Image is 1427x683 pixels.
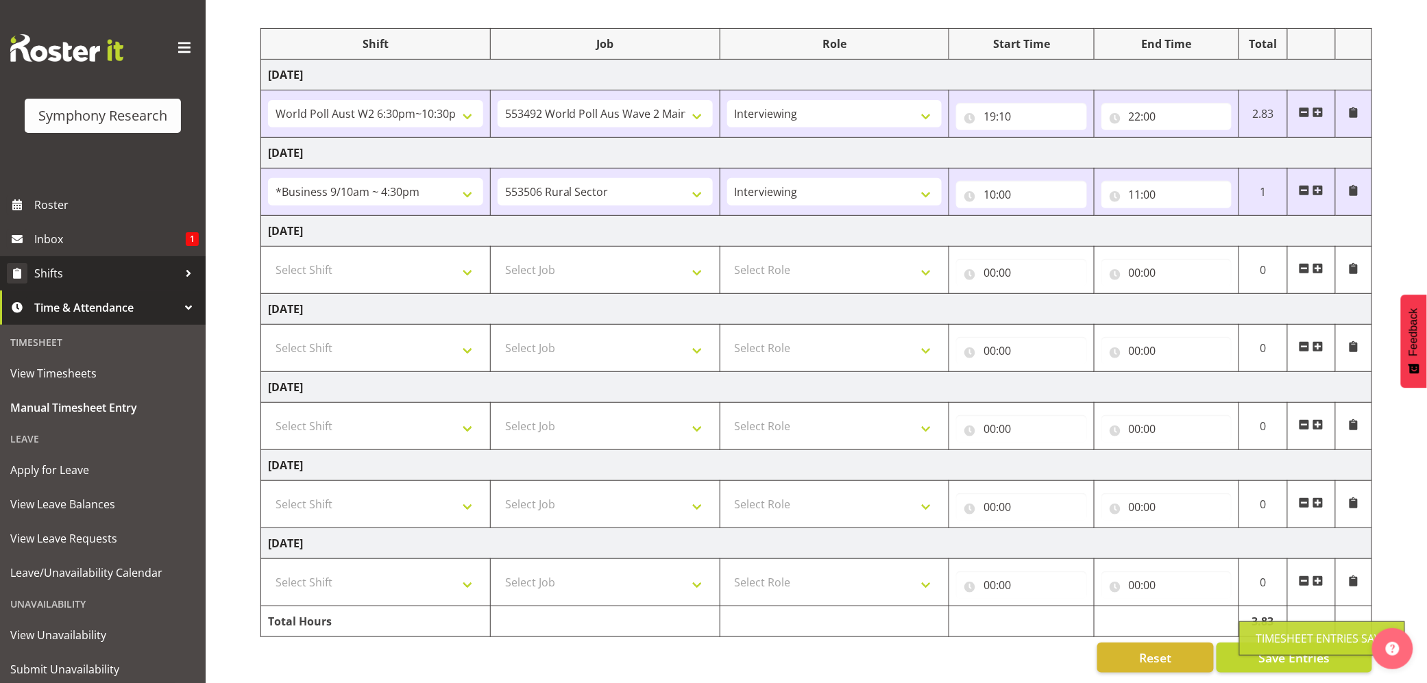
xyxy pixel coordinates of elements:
[1097,643,1214,673] button: Reset
[1101,259,1232,286] input: Click to select...
[727,36,942,52] div: Role
[38,105,167,126] div: Symphony Research
[498,36,713,52] div: Job
[186,232,199,246] span: 1
[10,34,123,62] img: Rosterit website logo
[1101,36,1232,52] div: End Time
[1239,247,1287,294] td: 0
[1256,630,1388,647] div: Timesheet Entries Save
[261,450,1372,481] td: [DATE]
[1217,643,1372,673] button: Save Entries
[1101,181,1232,208] input: Click to select...
[1246,36,1280,52] div: Total
[3,590,202,618] div: Unavailability
[261,138,1372,169] td: [DATE]
[3,556,202,590] a: Leave/Unavailability Calendar
[34,297,178,318] span: Time & Attendance
[261,606,491,637] td: Total Hours
[1239,325,1287,372] td: 0
[10,363,195,384] span: View Timesheets
[268,36,483,52] div: Shift
[10,659,195,680] span: Submit Unavailability
[956,337,1086,364] input: Click to select...
[1239,90,1287,138] td: 2.83
[10,460,195,480] span: Apply for Leave
[1239,481,1287,528] td: 0
[34,229,186,249] span: Inbox
[3,328,202,356] div: Timesheet
[956,571,1086,599] input: Click to select...
[3,356,202,390] a: View Timesheets
[3,521,202,556] a: View Leave Requests
[10,528,195,549] span: View Leave Requests
[10,562,195,583] span: Leave/Unavailability Calendar
[956,181,1086,208] input: Click to select...
[956,36,1086,52] div: Start Time
[261,60,1372,90] td: [DATE]
[34,263,178,284] span: Shifts
[261,294,1372,325] td: [DATE]
[34,195,199,215] span: Roster
[1239,606,1287,637] td: 3.83
[1101,415,1232,443] input: Click to select...
[956,259,1086,286] input: Click to select...
[10,494,195,514] span: View Leave Balances
[1401,295,1427,388] button: Feedback - Show survey
[956,103,1086,130] input: Click to select...
[1101,571,1232,599] input: Click to select...
[3,618,202,652] a: View Unavailability
[1239,559,1287,606] td: 0
[1101,103,1232,130] input: Click to select...
[1258,649,1330,667] span: Save Entries
[956,493,1086,521] input: Click to select...
[261,372,1372,403] td: [DATE]
[10,397,195,418] span: Manual Timesheet Entry
[3,425,202,453] div: Leave
[261,216,1372,247] td: [DATE]
[1101,337,1232,364] input: Click to select...
[1408,308,1420,356] span: Feedback
[3,390,202,425] a: Manual Timesheet Entry
[1239,403,1287,450] td: 0
[1386,642,1400,656] img: help-xxl-2.png
[3,453,202,487] a: Apply for Leave
[261,528,1372,559] td: [DATE]
[3,487,202,521] a: View Leave Balances
[1101,493,1232,521] input: Click to select...
[10,625,195,645] span: View Unavailability
[1239,169,1287,216] td: 1
[956,415,1086,443] input: Click to select...
[1139,649,1171,667] span: Reset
